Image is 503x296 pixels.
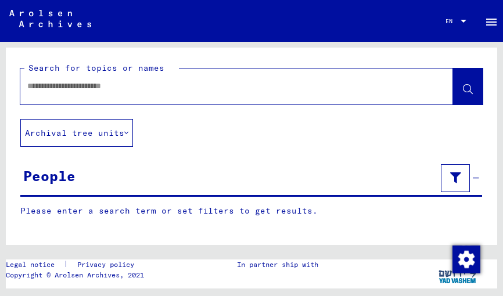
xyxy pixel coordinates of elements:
img: Change consent [452,246,480,273]
span: EN [445,18,458,24]
div: Change consent [452,245,480,273]
mat-icon: Side nav toggle icon [484,15,498,29]
div: People [23,165,76,186]
img: Arolsen_neg.svg [9,10,91,27]
a: Privacy policy [68,259,148,270]
mat-label: Search for topics or names [28,63,164,73]
div: | [6,259,148,270]
img: yv_logo.png [436,259,480,288]
p: In partner ship with [237,259,318,270]
a: Legal notice [6,259,64,270]
button: Archival tree units [20,119,133,147]
button: Toggle sidenav [480,9,503,33]
p: Copyright © Arolsen Archives, 2021 [6,270,148,280]
p: Please enter a search term or set filters to get results. [20,205,482,217]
